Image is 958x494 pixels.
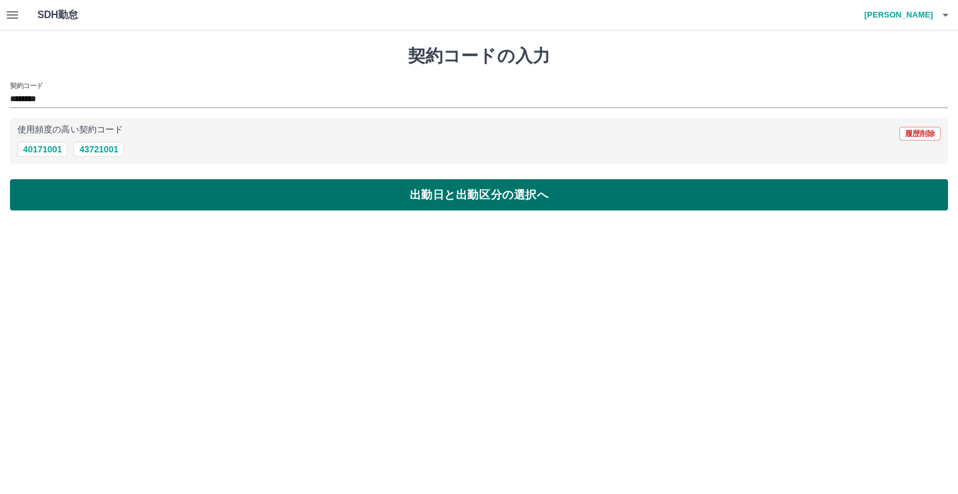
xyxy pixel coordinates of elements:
[17,126,123,134] p: 使用頻度の高い契約コード
[74,142,123,157] button: 43721001
[10,179,948,210] button: 出勤日と出勤区分の選択へ
[899,127,941,141] button: 履歴削除
[17,142,67,157] button: 40171001
[10,81,43,91] h2: 契約コード
[10,46,948,67] h1: 契約コードの入力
